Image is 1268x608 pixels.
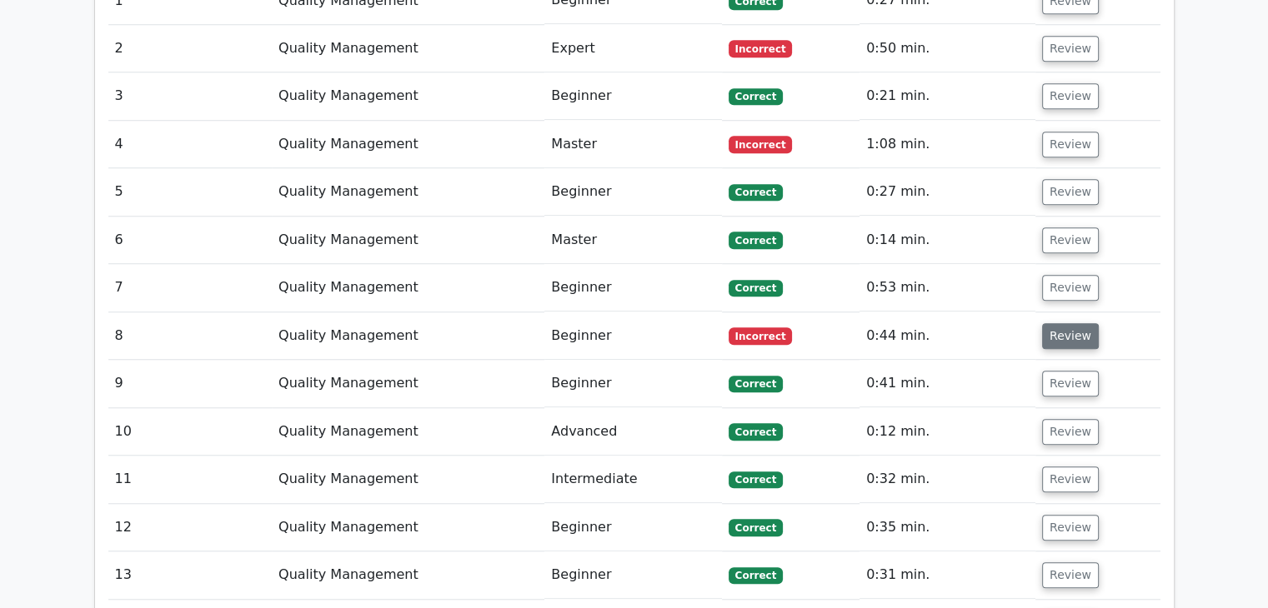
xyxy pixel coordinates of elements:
td: Quality Management [272,408,544,456]
button: Review [1042,323,1099,349]
td: 5 [108,168,273,216]
button: Review [1042,36,1099,62]
button: Review [1042,179,1099,205]
td: Advanced [544,408,721,456]
td: 0:41 min. [860,360,1035,407]
td: 3 [108,72,273,120]
td: Expert [544,25,721,72]
td: 0:31 min. [860,551,1035,599]
td: Quality Management [272,168,544,216]
td: Quality Management [272,72,544,120]
span: Correct [729,184,783,201]
td: 0:53 min. [860,264,1035,311]
span: Correct [729,88,783,105]
span: Incorrect [729,136,793,152]
td: Beginner [544,72,721,120]
td: Beginner [544,360,721,407]
span: Correct [729,232,783,248]
td: Beginner [544,504,721,551]
span: Incorrect [729,40,793,57]
td: 0:21 min. [860,72,1035,120]
td: Quality Management [272,25,544,72]
td: 0:12 min. [860,408,1035,456]
td: 6 [108,217,273,264]
td: Beginner [544,168,721,216]
td: Beginner [544,264,721,311]
span: Correct [729,376,783,392]
button: Review [1042,419,1099,445]
td: 12 [108,504,273,551]
button: Review [1042,515,1099,541]
td: Quality Management [272,312,544,360]
td: 0:44 min. [860,312,1035,360]
td: 0:35 min. [860,504,1035,551]
td: 11 [108,456,273,503]
button: Review [1042,275,1099,301]
button: Review [1042,466,1099,492]
td: 13 [108,551,273,599]
td: Quality Management [272,504,544,551]
span: Correct [729,471,783,488]
button: Review [1042,371,1099,396]
td: Quality Management [272,456,544,503]
span: Incorrect [729,327,793,344]
span: Correct [729,567,783,584]
td: 2 [108,25,273,72]
span: Correct [729,280,783,297]
td: 0:50 min. [860,25,1035,72]
td: 1:08 min. [860,121,1035,168]
td: Master [544,217,721,264]
td: 8 [108,312,273,360]
td: Quality Management [272,121,544,168]
span: Correct [729,519,783,536]
td: Quality Management [272,551,544,599]
button: Review [1042,132,1099,157]
td: 0:27 min. [860,168,1035,216]
button: Review [1042,227,1099,253]
td: Master [544,121,721,168]
td: Quality Management [272,217,544,264]
td: 10 [108,408,273,456]
td: 0:14 min. [860,217,1035,264]
td: Quality Management [272,264,544,311]
td: 9 [108,360,273,407]
td: Beginner [544,551,721,599]
button: Review [1042,562,1099,588]
td: Beginner [544,312,721,360]
button: Review [1042,83,1099,109]
td: 0:32 min. [860,456,1035,503]
td: Intermediate [544,456,721,503]
td: 4 [108,121,273,168]
span: Correct [729,423,783,440]
td: 7 [108,264,273,311]
td: Quality Management [272,360,544,407]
